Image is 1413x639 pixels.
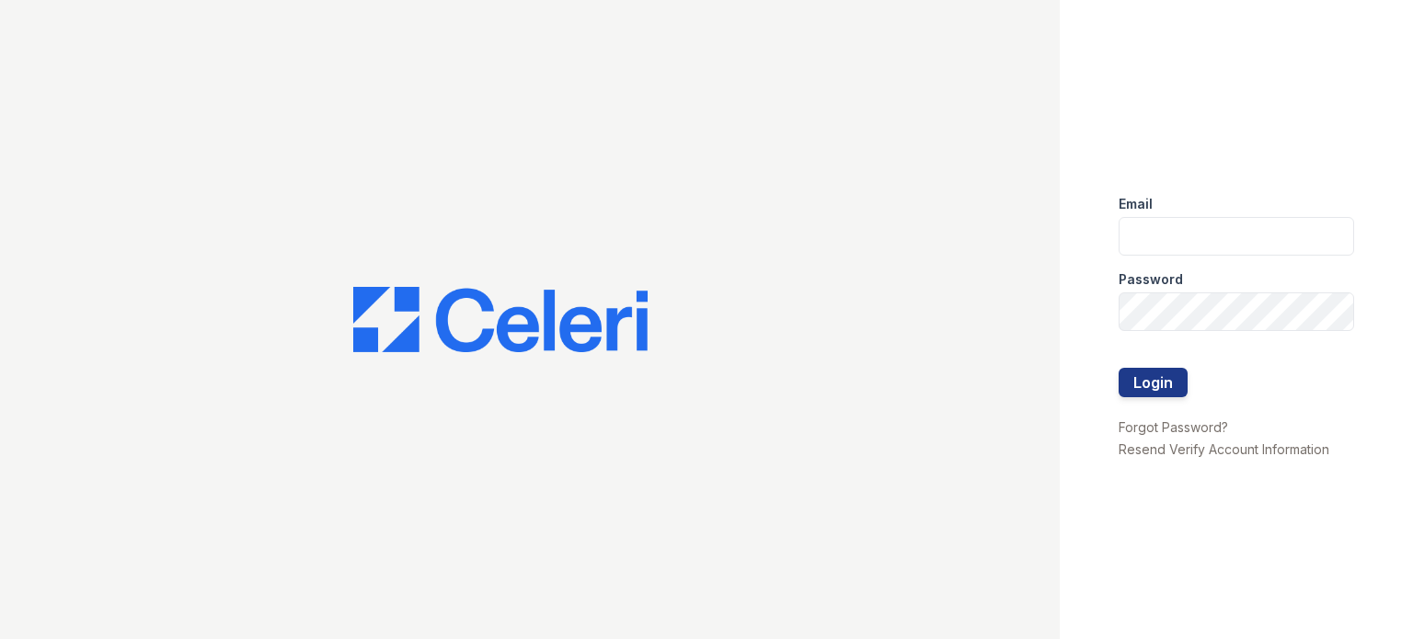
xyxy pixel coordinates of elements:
[1119,195,1153,213] label: Email
[353,287,648,353] img: CE_Logo_Blue-a8612792a0a2168367f1c8372b55b34899dd931a85d93a1a3d3e32e68fde9ad4.png
[1119,419,1228,435] a: Forgot Password?
[1119,441,1329,457] a: Resend Verify Account Information
[1119,270,1183,289] label: Password
[1119,368,1188,397] button: Login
